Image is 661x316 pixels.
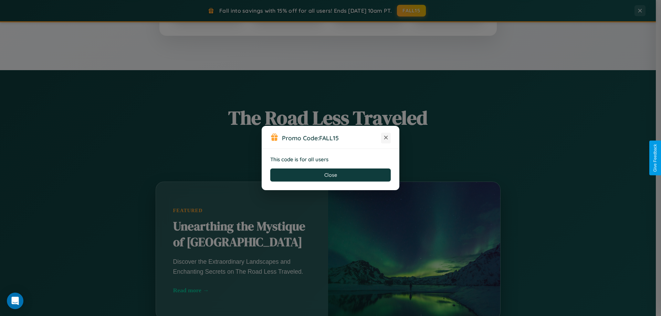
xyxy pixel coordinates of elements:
strong: This code is for all users [270,156,328,163]
h3: Promo Code: [282,134,381,142]
div: Give Feedback [653,144,658,172]
div: Open Intercom Messenger [7,293,23,309]
button: Close [270,168,391,182]
b: FALL15 [319,134,339,142]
